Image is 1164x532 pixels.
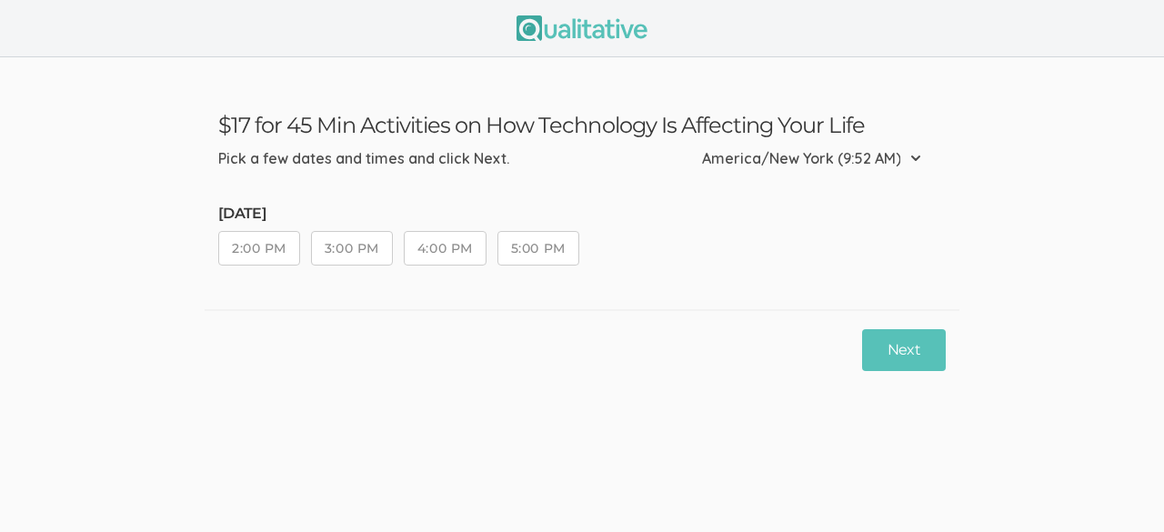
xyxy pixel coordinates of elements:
button: 3:00 PM [311,231,393,266]
h3: $17 for 45 Min Activities on How Technology Is Affecting Your Life [218,112,946,138]
button: Next [862,329,946,372]
button: 2:00 PM [218,231,300,266]
button: 4:00 PM [404,231,487,266]
div: Pick a few dates and times and click Next. [218,148,509,169]
img: Qualitative [517,15,647,41]
button: 5:00 PM [497,231,579,266]
h5: [DATE] [218,206,590,222]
